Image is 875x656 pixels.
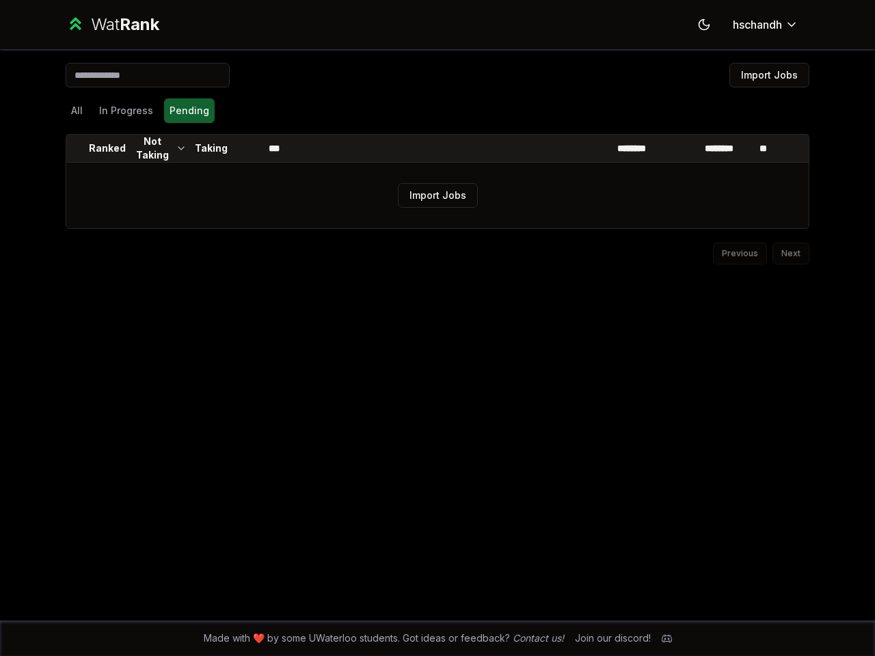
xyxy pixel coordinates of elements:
[89,141,126,155] p: Ranked
[66,14,159,36] a: WatRank
[204,631,564,645] span: Made with ❤️ by some UWaterloo students. Got ideas or feedback?
[398,183,478,208] button: Import Jobs
[164,98,215,123] button: Pending
[729,63,809,87] button: Import Jobs
[733,16,782,33] span: hschandh
[722,12,809,37] button: hschandh
[195,141,228,155] p: Taking
[91,14,159,36] div: Wat
[132,135,173,162] p: Not Taking
[120,14,159,34] span: Rank
[94,98,159,123] button: In Progress
[575,631,651,645] div: Join our discord!
[513,632,564,644] a: Contact us!
[66,98,88,123] button: All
